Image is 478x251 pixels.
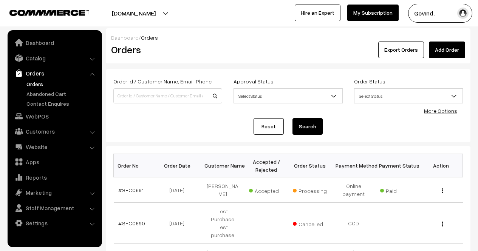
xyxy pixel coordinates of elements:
label: Approval Status [234,77,274,85]
span: Select Status [234,89,342,103]
a: Add Order [429,42,465,58]
a: Contact Enquires [25,100,99,108]
th: Payment Method [332,154,376,177]
span: Cancelled [293,218,331,228]
label: Order Id / Customer Name, Email, Phone [113,77,212,85]
a: Settings [9,216,99,230]
button: Export Orders [378,42,424,58]
button: Search [292,118,323,135]
h2: Orders [111,44,221,55]
td: COD [332,203,376,244]
a: Abandoned Cart [25,90,99,98]
td: - [244,203,288,244]
button: [DOMAIN_NAME] [85,4,182,23]
a: Dashboard [111,34,139,41]
span: Select Status [354,88,463,103]
a: WebPOS [9,109,99,123]
a: My Subscription [347,5,399,21]
a: Marketing [9,186,99,199]
span: Processing [293,185,331,195]
img: user [457,8,469,19]
input: Order Id / Customer Name / Customer Email / Customer Phone [113,88,222,103]
img: Menu [442,222,443,226]
a: COMMMERCE [9,8,76,17]
div: / [111,34,465,42]
a: More Options [424,108,457,114]
span: Select Status [354,89,463,103]
a: #SFC0691 [118,187,144,193]
th: Action [419,154,463,177]
td: [DATE] [157,177,201,203]
th: Order Status [288,154,332,177]
th: Accepted / Rejected [244,154,288,177]
span: Paid [380,185,418,195]
span: Select Status [234,88,342,103]
a: Reset [254,118,284,135]
a: Catalog [9,51,99,65]
a: Dashboard [9,36,99,49]
td: Online payment [332,177,376,203]
th: Order Date [157,154,201,177]
td: [PERSON_NAME] [201,177,245,203]
a: Orders [25,80,99,88]
span: Accepted [249,185,287,195]
button: Govind . [408,4,472,23]
a: Orders [9,66,99,80]
span: Orders [141,34,158,41]
a: Hire an Expert [295,5,340,21]
td: [DATE] [157,203,201,244]
img: COMMMERCE [9,10,89,15]
th: Customer Name [201,154,245,177]
a: #SFC0690 [118,220,145,226]
td: Test Purchase Test purchase [201,203,245,244]
a: Staff Management [9,201,99,215]
a: Customers [9,125,99,138]
img: Menu [442,188,443,193]
th: Payment Status [376,154,419,177]
label: Order Status [354,77,385,85]
th: Order No [114,154,158,177]
td: - [376,203,419,244]
a: Apps [9,155,99,169]
a: Reports [9,171,99,184]
a: Website [9,140,99,154]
